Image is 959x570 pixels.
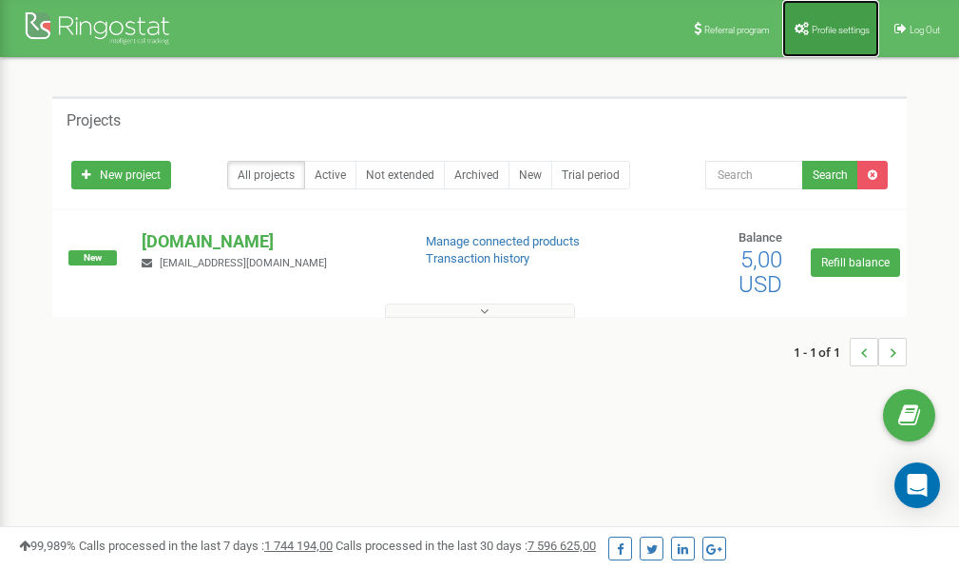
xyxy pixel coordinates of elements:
[426,251,529,265] a: Transaction history
[19,539,76,553] span: 99,989%
[527,539,596,553] u: 7 596 625,00
[704,25,770,35] span: Referral program
[227,161,305,189] a: All projects
[304,161,356,189] a: Active
[910,25,940,35] span: Log Out
[812,25,870,35] span: Profile settings
[894,462,940,508] div: Open Intercom Messenger
[551,161,630,189] a: Trial period
[738,246,782,298] span: 5,00 USD
[705,161,803,189] input: Search
[336,539,596,553] span: Calls processed in the last 30 days :
[508,161,552,189] a: New
[794,319,907,385] nav: ...
[355,161,445,189] a: Not extended
[794,338,850,366] span: 1 - 1 of 1
[811,248,900,277] a: Refill balance
[802,161,858,189] button: Search
[264,539,333,553] u: 1 744 194,00
[426,234,580,248] a: Manage connected products
[68,250,117,265] span: New
[142,229,394,254] p: [DOMAIN_NAME]
[160,257,327,269] span: [EMAIL_ADDRESS][DOMAIN_NAME]
[738,230,782,245] span: Balance
[79,539,333,553] span: Calls processed in the last 7 days :
[71,161,171,189] a: New project
[67,112,121,129] h5: Projects
[444,161,509,189] a: Archived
